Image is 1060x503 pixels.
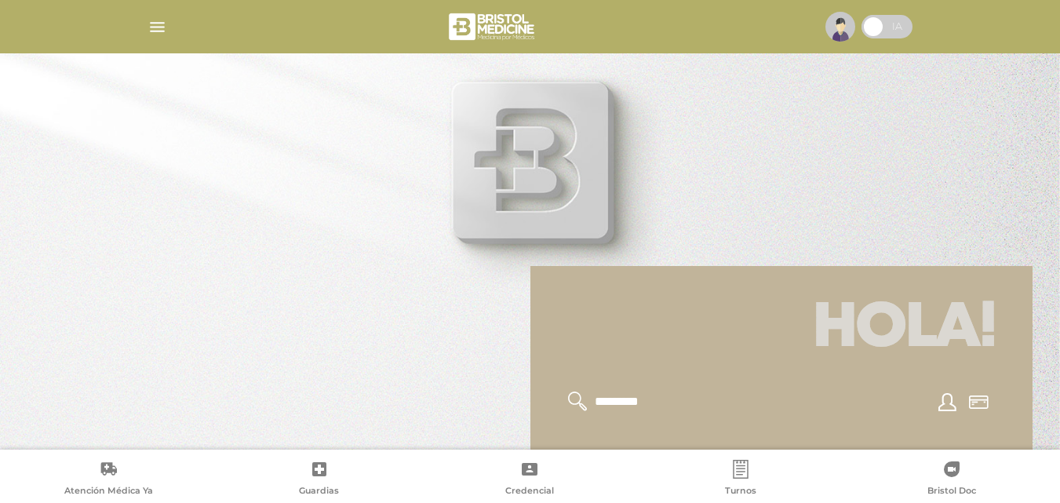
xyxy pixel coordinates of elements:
[3,460,214,500] a: Atención Médica Ya
[424,460,636,500] a: Credencial
[846,460,1057,500] a: Bristol Doc
[214,460,425,500] a: Guardias
[505,485,554,499] span: Credencial
[446,8,540,46] img: bristol-medicine-blanco.png
[725,485,756,499] span: Turnos
[825,12,855,42] img: profile-placeholder.svg
[636,460,847,500] a: Turnos
[927,485,976,499] span: Bristol Doc
[549,285,1014,373] h1: Hola!
[148,17,167,37] img: Cober_menu-lines-white.svg
[64,485,153,499] span: Atención Médica Ya
[299,485,339,499] span: Guardias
